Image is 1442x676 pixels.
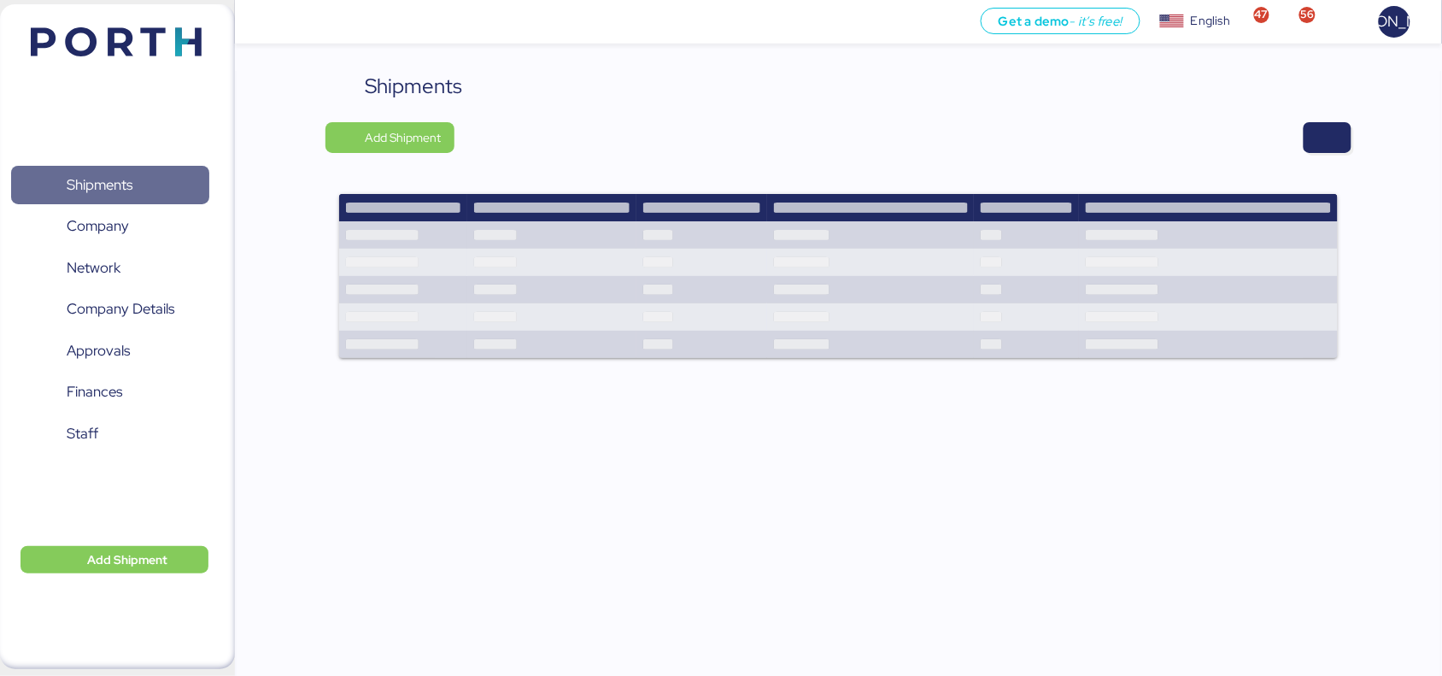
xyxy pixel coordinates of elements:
div: English [1191,12,1230,30]
a: Company [11,207,209,246]
a: Finances [11,373,209,412]
span: Company [67,214,129,238]
span: Shipments [67,173,132,197]
span: Staff [67,421,98,446]
button: Add Shipment [325,122,454,153]
span: Approvals [67,338,130,363]
a: Approvals [11,332,209,371]
button: Menu [245,8,274,37]
span: Company Details [67,297,174,321]
div: Shipments [365,71,462,102]
button: Add Shipment [21,546,208,573]
a: Staff [11,414,209,454]
span: Add Shipment [365,127,441,148]
span: Add Shipment [87,550,167,570]
span: Finances [67,379,122,404]
a: Network [11,249,209,288]
a: Company Details [11,290,209,329]
span: Network [67,256,120,280]
a: Shipments [11,166,209,205]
